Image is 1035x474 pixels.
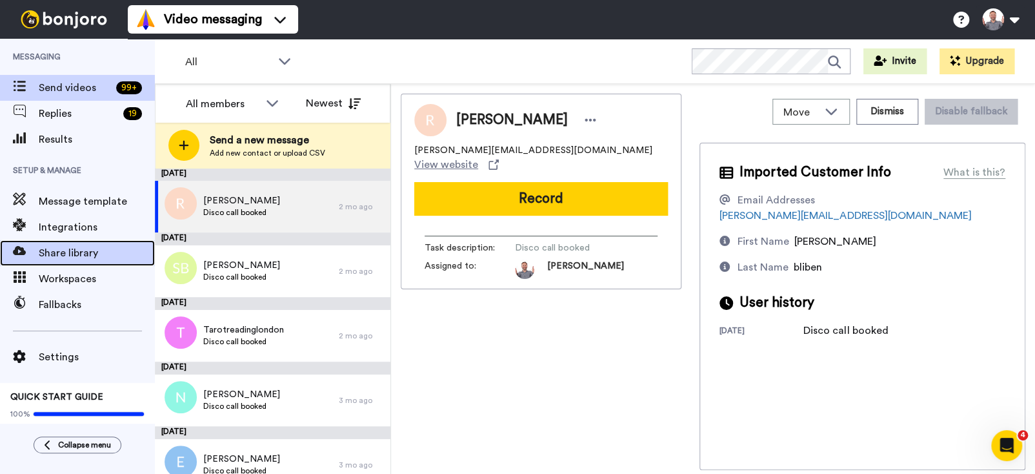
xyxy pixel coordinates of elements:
span: Send a new message [210,132,325,148]
div: 99 + [116,81,142,94]
div: [DATE] [719,325,803,338]
span: Task description : [425,242,515,254]
div: [DATE] [155,232,390,245]
span: Collapse menu [58,440,111,450]
div: All members [186,96,259,112]
span: Disco call booked [203,336,284,347]
button: Invite [863,48,927,74]
iframe: Intercom live chat [991,430,1022,461]
img: Image of Ross Bliben [414,104,447,136]
div: 19 [123,107,142,120]
button: Newest [296,90,370,116]
a: [PERSON_NAME][EMAIL_ADDRESS][DOMAIN_NAME] [719,211,971,221]
span: Add new contact or upload CSV [210,148,325,158]
button: Upgrade [940,48,1014,74]
span: Tarotreadinglondon [203,324,284,336]
span: 100% [10,409,30,419]
span: [PERSON_NAME] [203,388,280,401]
img: sb.png [165,252,197,284]
img: vm-color.svg [136,9,156,30]
img: n.png [165,381,197,413]
span: QUICK START GUIDE [10,393,103,402]
span: Settings [39,349,155,365]
div: 2 mo ago [339,266,384,276]
span: bliben [794,262,822,273]
span: [PERSON_NAME] [456,110,568,130]
div: First Name [738,234,789,249]
span: Fallbacks [39,297,155,313]
div: Email Addresses [738,192,815,208]
div: 2 mo ago [339,201,384,212]
span: View website [414,157,478,172]
span: [PERSON_NAME][EMAIL_ADDRESS][DOMAIN_NAME] [414,144,652,157]
span: Replies [39,106,118,121]
span: Disco call booked [203,207,280,218]
div: [DATE] [155,168,390,181]
span: Integrations [39,220,155,235]
span: Disco call booked [203,401,280,411]
span: Workspaces [39,271,155,287]
img: photo.jpg [515,260,534,279]
span: Message template [39,194,155,209]
span: Send videos [39,80,111,96]
span: Assigned to: [425,260,515,279]
span: 4 [1018,430,1028,440]
span: Disco call booked [515,242,638,254]
span: [PERSON_NAME] [794,236,876,247]
div: 3 mo ago [339,395,384,406]
span: [PERSON_NAME] [547,260,624,279]
div: [DATE] [155,426,390,439]
span: [PERSON_NAME] [203,194,280,207]
span: User history [739,293,814,313]
div: Disco call booked [803,323,888,338]
button: Record [414,182,668,216]
span: Video messaging [164,10,262,28]
div: What is this? [943,165,1005,180]
span: Share library [39,245,155,261]
div: Last Name [738,260,789,275]
img: t.png [165,316,197,349]
img: bj-logo-header-white.svg [15,10,112,28]
span: Move [783,105,818,120]
span: Imported Customer Info [739,163,890,182]
div: [DATE] [155,297,390,310]
img: r.png [165,187,197,220]
span: Disco call booked [203,272,280,282]
button: Collapse menu [34,437,121,453]
span: [PERSON_NAME] [203,453,280,466]
a: View website [414,157,499,172]
span: Results [39,132,155,147]
button: Disable fallback [925,99,1018,125]
div: [DATE] [155,362,390,375]
button: Dismiss [856,99,918,125]
div: 3 mo ago [339,460,384,470]
span: All [185,54,272,70]
span: [PERSON_NAME] [203,259,280,272]
div: 2 mo ago [339,331,384,341]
